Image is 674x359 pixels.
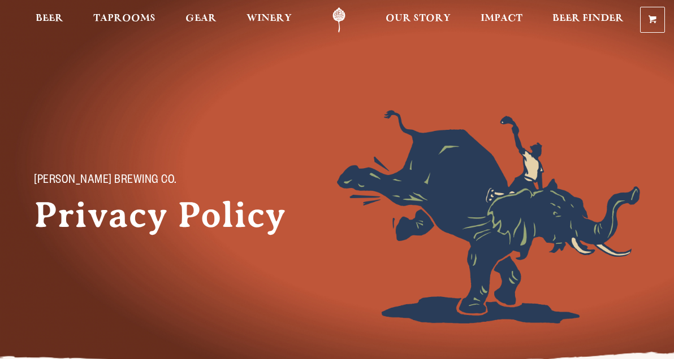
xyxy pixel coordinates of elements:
[552,14,624,23] span: Beer Finder
[34,195,305,235] h1: Privacy Policy
[545,7,631,33] a: Beer Finder
[386,14,451,23] span: Our Story
[185,14,217,23] span: Gear
[247,14,292,23] span: Winery
[378,7,458,33] a: Our Story
[318,7,360,33] a: Odell Home
[481,14,522,23] span: Impact
[86,7,163,33] a: Taprooms
[178,7,224,33] a: Gear
[473,7,530,33] a: Impact
[239,7,299,33] a: Winery
[28,7,71,33] a: Beer
[34,174,283,188] p: [PERSON_NAME] Brewing Co.
[93,14,155,23] span: Taprooms
[36,14,63,23] span: Beer
[337,110,640,323] img: Foreground404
